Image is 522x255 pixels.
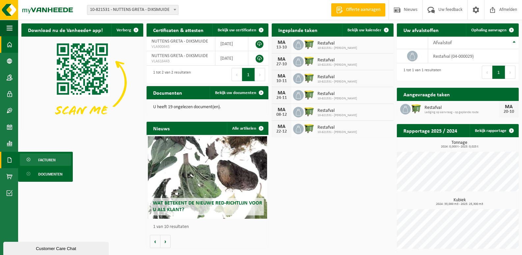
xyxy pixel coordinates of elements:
[397,124,464,137] h2: Rapportage 2025 / 2024
[21,37,143,128] img: Download de VHEPlus App
[317,125,357,130] span: Restafval
[3,240,110,255] iframe: chat widget
[117,28,131,32] span: Verberg
[304,72,315,83] img: WB-1100-HPE-GN-50
[466,23,518,37] a: Ophaling aanvragen
[397,23,445,36] h2: Uw afvalstoffen
[275,40,288,45] div: MA
[397,88,456,101] h2: Aangevraagde taken
[304,55,315,67] img: WB-1100-HPE-GN-50
[304,123,315,134] img: WB-1100-HPE-GN-50
[275,107,288,112] div: MA
[317,130,357,134] span: 10-821531 - [PERSON_NAME]
[275,90,288,96] div: MA
[342,23,393,37] a: Bekijk uw kalender
[347,28,381,32] span: Bekijk uw kalender
[275,62,288,67] div: 27-10
[492,66,505,79] button: 1
[210,86,268,99] a: Bekijk uw documenten
[151,53,208,58] span: NUTTENS GRETA - DIKSMUIDE
[317,41,357,46] span: Restafval
[482,66,492,79] button: Previous
[502,104,515,110] div: MA
[471,28,507,32] span: Ophaling aanvragen
[147,86,189,99] h2: Documenten
[433,40,452,46] span: Afvalstof
[304,39,315,50] img: WB-1100-HPE-GN-50
[147,23,210,36] h2: Certificaten & attesten
[218,28,256,32] span: Bekijk uw certificaten
[505,66,515,79] button: Next
[215,37,248,51] td: [DATE]
[275,112,288,117] div: 08-12
[151,39,208,44] span: NUTTENS GRETA - DIKSMUIDE
[400,141,519,148] h3: Tonnage
[411,103,422,114] img: WB-1100-HPE-GN-50
[425,111,499,114] span: Lediging op aanvraag - op geplande route
[317,63,357,67] span: 10-821531 - [PERSON_NAME]
[317,46,357,50] span: 10-821531 - [PERSON_NAME]
[275,79,288,83] div: 10-11
[38,168,63,180] span: Documenten
[275,96,288,100] div: 24-11
[428,49,519,63] td: restafval (04-000029)
[502,110,515,114] div: 20-10
[331,3,385,16] a: Offerte aanvragen
[255,68,265,81] button: Next
[148,136,267,219] a: Wat betekent de nieuwe RED-richtlijn voor u als klant?
[400,145,519,148] span: 2024: 0,000 t - 2025: 0,025 t
[275,57,288,62] div: MA
[317,80,357,84] span: 10-821531 - [PERSON_NAME]
[151,59,210,64] span: VLA616443
[153,225,265,229] p: 1 van 10 resultaten
[317,113,357,117] span: 10-821531 - [PERSON_NAME]
[400,65,441,80] div: 1 tot 1 van 1 resultaten
[215,51,248,66] td: [DATE]
[20,153,71,166] a: Facturen
[150,67,191,82] div: 1 tot 2 van 2 resultaten
[38,154,56,166] span: Facturen
[317,108,357,113] span: Restafval
[153,105,262,110] p: U heeft 19 ongelezen document(en).
[87,5,178,15] span: 10-821531 - NUTTENS GRETA - DIKSMUIDE
[111,23,143,37] button: Verberg
[160,235,171,248] button: Volgende
[227,122,268,135] a: Alle artikelen
[212,23,268,37] a: Bekijk uw certificaten
[275,45,288,50] div: 13-10
[425,105,499,111] span: Restafval
[400,198,519,206] h3: Kubiek
[400,203,519,206] span: 2024: 33,000 m3 - 2025: 25,300 m3
[153,201,262,212] span: Wat betekent de nieuwe RED-richtlijn voor u als klant?
[344,7,382,13] span: Offerte aanvragen
[275,129,288,134] div: 22-12
[150,235,160,248] button: Vorige
[147,122,176,135] h2: Nieuws
[242,68,255,81] button: 1
[317,58,357,63] span: Restafval
[275,124,288,129] div: MA
[21,23,109,36] h2: Download nu de Vanheede+ app!
[317,75,357,80] span: Restafval
[20,168,71,180] a: Documenten
[272,23,324,36] h2: Ingeplande taken
[317,97,357,101] span: 10-821531 - [PERSON_NAME]
[304,89,315,100] img: WB-1100-HPE-GN-50
[304,106,315,117] img: WB-1100-HPE-GN-50
[215,91,256,95] span: Bekijk uw documenten
[317,91,357,97] span: Restafval
[232,68,242,81] button: Previous
[151,44,210,49] span: VLA900645
[87,5,179,15] span: 10-821531 - NUTTENS GRETA - DIKSMUIDE
[275,74,288,79] div: MA
[470,124,518,137] a: Bekijk rapportage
